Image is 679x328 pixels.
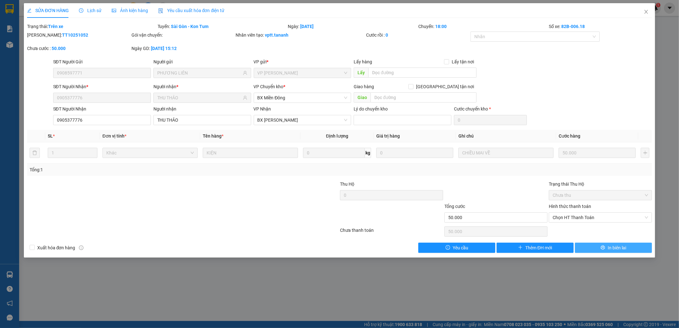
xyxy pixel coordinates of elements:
[153,83,251,90] div: Người nhận
[553,190,648,200] span: Chưa thu
[79,246,83,250] span: info-circle
[157,94,242,101] input: Tên người nhận
[354,92,371,103] span: Giao
[371,92,477,103] input: Dọc đường
[601,245,605,250] span: printer
[354,84,374,89] span: Giao hàng
[525,244,552,251] span: Thêm ĐH mới
[575,243,652,253] button: printerIn biên lai
[518,245,523,250] span: plus
[553,213,648,222] span: Chọn HT Thanh Toán
[641,148,649,158] button: plus
[26,23,157,30] div: Trạng thái:
[414,83,477,90] span: [GEOGRAPHIC_DATA] tận nơi
[446,245,450,250] span: exclamation-circle
[243,96,247,100] span: user
[158,8,163,13] img: icon
[53,58,151,65] div: SĐT Người Gửi
[158,8,225,13] span: Yêu cầu xuất hóa đơn điện tử
[203,148,298,158] input: VD: Bàn, Ghế
[549,204,591,209] label: Hình thức thanh toán
[418,23,548,30] div: Chuyến:
[265,32,289,38] b: vptt.tananh
[456,130,556,142] th: Ghi chú
[48,24,63,29] b: Trên xe
[153,58,251,65] div: Người gửi
[53,83,151,90] div: SĐT Người Nhận
[548,23,653,30] div: Số xe:
[340,227,444,238] div: Chưa thanh toán
[458,148,554,158] input: Ghi Chú
[53,105,151,112] div: SĐT Người Nhận
[254,84,284,89] span: VP Chuyển kho
[385,32,388,38] b: 0
[549,181,652,188] div: Trạng thái Thu Hộ
[27,8,69,13] span: SỬA ĐƠN HÀNG
[35,244,78,251] span: Xuất hóa đơn hàng
[326,133,348,139] span: Định lượng
[368,68,477,78] input: Dọc đường
[48,133,53,139] span: SL
[366,32,469,39] div: Cước rồi :
[301,24,314,29] b: [DATE]
[27,32,130,39] div: [PERSON_NAME]:
[258,115,348,125] span: BX Phạm Văn Đồng
[79,8,102,13] span: Lịch sử
[376,133,400,139] span: Giá trị hàng
[30,148,40,158] button: delete
[354,105,451,112] div: Lý do chuyển kho
[131,32,235,39] div: Gói vận chuyển:
[376,148,453,158] input: 0
[561,24,585,29] b: 82B-006.18
[365,148,371,158] span: kg
[435,24,447,29] b: 18:00
[52,46,66,51] b: 50.000
[103,133,126,139] span: Đơn vị tính
[453,244,468,251] span: Yêu cầu
[418,243,495,253] button: exclamation-circleYêu cầu
[497,243,574,253] button: plusThêm ĐH mới
[30,166,262,173] div: Tổng: 1
[153,105,251,112] div: Người nhận
[608,244,626,251] span: In biên lai
[112,8,148,13] span: Ảnh kiện hàng
[243,71,247,75] span: user
[287,23,418,30] div: Ngày:
[157,23,287,30] div: Tuyến:
[106,148,194,158] span: Khác
[644,9,649,14] span: close
[203,133,223,139] span: Tên hàng
[236,32,365,39] div: Nhân viên tạo:
[559,148,636,158] input: 0
[62,32,88,38] b: TT10251052
[637,3,655,21] button: Close
[454,105,527,112] div: Cước chuyển kho
[131,45,235,52] div: Ngày GD:
[171,24,209,29] b: Sài Gòn - Kon Tum
[449,58,477,65] span: Lấy tận nơi
[79,8,83,13] span: clock-circle
[258,93,348,103] span: BX Miền Đông
[27,45,130,52] div: Chưa cước :
[354,59,372,64] span: Lấy hàng
[254,58,351,65] div: VP gửi
[559,133,580,139] span: Cước hàng
[112,8,116,13] span: picture
[157,69,242,76] input: Tên người gửi
[258,68,348,78] span: VP Thành Thái
[27,8,32,13] span: edit
[354,68,368,78] span: Lấy
[444,204,465,209] span: Tổng cước
[151,46,177,51] b: [DATE] 15:12
[254,105,351,112] div: VP Nhận
[340,182,354,187] span: Thu Hộ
